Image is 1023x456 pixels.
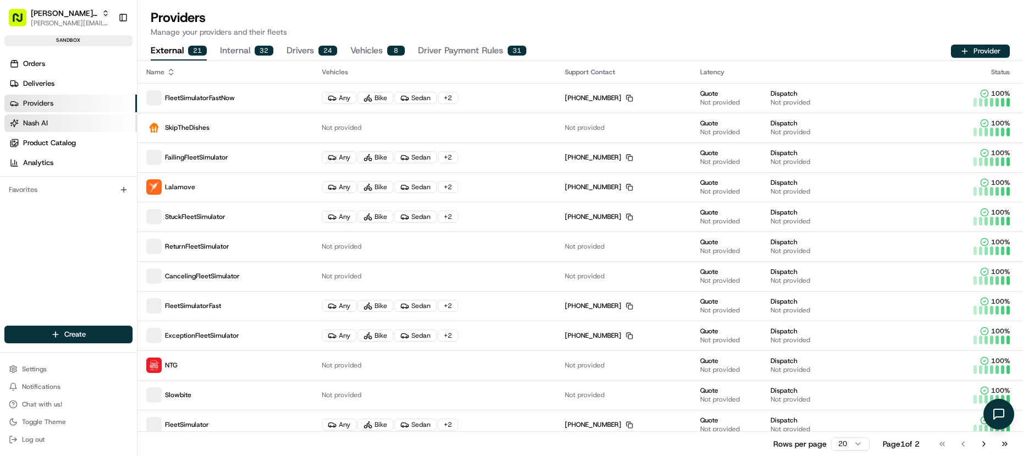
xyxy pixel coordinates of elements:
span: Quote [700,178,718,187]
a: Analytics [4,154,137,172]
div: Bike [358,300,393,312]
div: sandbox [4,35,133,46]
span: Not provided [700,187,740,196]
span: Not provided [700,395,740,404]
a: Orders [4,55,137,73]
button: Chat with us! [4,397,133,412]
span: Create [64,329,86,339]
div: Sedan [394,419,437,431]
div: Sedan [394,211,437,223]
span: Log out [22,435,45,444]
div: Sedan [394,329,437,342]
span: Not provided [322,272,361,281]
div: 💻 [93,247,102,256]
div: Status [936,68,1014,76]
span: 100 % [991,327,1010,336]
span: Not provided [565,391,604,399]
img: 1736555255976-a54dd68f-1ca7-489b-9aae-adbdc363a1c4 [22,171,31,180]
button: Vehicles [350,42,405,61]
img: profile_lalamove_partner.png [146,179,162,195]
span: NTG [165,361,178,370]
div: Start new chat [50,105,180,116]
p: Welcome 👋 [11,44,200,62]
div: [PHONE_NUMBER] [565,331,633,340]
div: + 2 [438,300,458,312]
span: 100 % [991,208,1010,217]
a: Nash AI [4,114,137,132]
img: 4988371391238_9404d814bf3eb2409008_72.png [23,105,43,125]
div: [PHONE_NUMBER] [565,301,633,310]
button: Toggle Theme [4,414,133,430]
input: Clear [29,71,182,83]
span: Quote [700,89,718,98]
button: External [151,42,207,61]
div: Sedan [394,151,437,163]
div: [PHONE_NUMBER] [565,94,633,102]
div: Page 1 of 2 [883,438,920,449]
span: Not provided [771,336,810,344]
span: Toggle Theme [22,417,66,426]
img: 1736555255976-a54dd68f-1ca7-489b-9aae-adbdc363a1c4 [11,105,31,125]
div: + 2 [438,419,458,431]
div: + 2 [438,329,458,342]
span: StuckFleetSimulator [165,212,226,221]
div: [PHONE_NUMBER] [565,420,633,429]
a: Powered byPylon [78,272,133,281]
a: 📗Knowledge Base [7,241,89,261]
span: Dispatch [771,149,798,157]
div: Any [322,300,356,312]
span: Not provided [771,395,810,404]
span: Quote [700,238,718,246]
span: 100 % [991,89,1010,98]
div: + 2 [438,92,458,104]
div: + 2 [438,181,458,193]
span: Analytics [23,158,53,168]
span: 100 % [991,356,1010,365]
span: Knowledge Base [22,246,84,257]
span: [PERSON_NAME] Org [31,8,97,19]
span: Not provided [565,361,604,370]
div: Any [322,329,356,342]
button: Driver Payment Rules [418,42,526,61]
div: Any [322,419,356,431]
div: Any [322,211,356,223]
a: 💻API Documentation [89,241,181,261]
span: Not provided [565,272,604,281]
span: Not provided [771,246,810,255]
div: Bike [358,211,393,223]
span: Dispatch [771,327,798,336]
div: Bike [358,181,393,193]
span: Not provided [771,187,810,196]
button: Settings [4,361,133,377]
span: Quote [700,356,718,365]
span: 100 % [991,267,1010,276]
span: Quote [700,149,718,157]
a: Providers [4,95,137,112]
div: [PHONE_NUMBER] [565,153,633,162]
button: Notifications [4,379,133,394]
div: Sedan [394,92,437,104]
span: Not provided [322,123,361,132]
span: Quote [700,297,718,306]
div: Vehicles [322,68,547,76]
span: Pylon [109,273,133,281]
div: Bike [358,151,393,163]
div: Any [322,181,356,193]
div: Bike [358,329,393,342]
span: Not provided [322,361,361,370]
button: Create [4,326,133,343]
button: See all [170,141,200,154]
button: Open chat [983,399,1014,430]
div: Sedan [394,300,437,312]
span: Not provided [700,246,740,255]
span: 100 % [991,178,1010,187]
span: API Documentation [104,246,177,257]
span: Not provided [771,276,810,285]
span: Lalamove [165,183,195,191]
span: Settings [22,365,47,373]
div: Favorites [4,181,133,199]
div: [PHONE_NUMBER] [565,183,633,191]
div: Support Contact [565,68,683,76]
span: Dispatch [771,119,798,128]
span: Chat with us! [22,400,62,409]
